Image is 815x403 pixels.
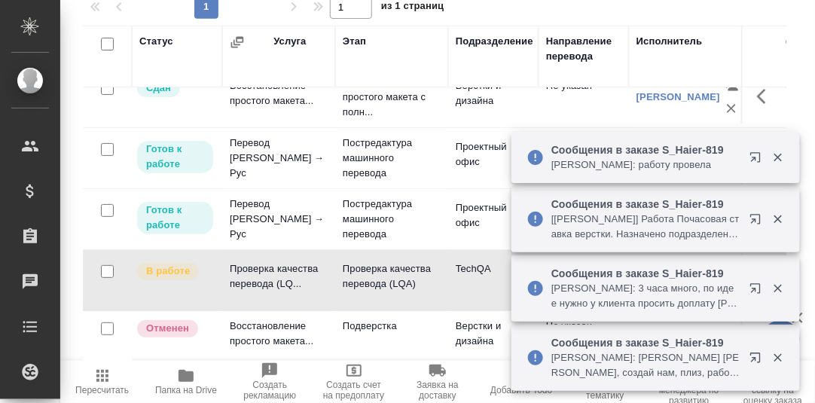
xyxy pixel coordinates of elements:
button: Заявка на доставку [395,361,479,403]
div: Исполнитель может приступить к работе [136,200,215,236]
td: TechQA [448,254,539,307]
div: Направление перевода [546,34,621,64]
button: Открыть в новой вкладке [740,142,777,179]
p: Готов к работе [146,142,204,172]
td: Восстановление простого макета... [222,71,335,124]
p: Подверстка [343,319,441,334]
p: [PERSON_NAME]: работу провела [551,157,740,172]
span: Пересчитать [75,385,129,395]
td: Верстки и дизайна [448,71,539,124]
button: Закрыть [762,151,793,164]
button: Создать рекламацию [228,361,312,403]
div: Исполнитель [636,34,703,49]
p: Готов к работе [146,203,204,233]
div: Исполнитель выполняет работу [136,261,215,282]
div: Услуга [273,34,306,49]
p: Проверка качества перевода (LQA) [343,261,441,292]
p: Постредактура машинного перевода [343,197,441,242]
td: Проектный офис [448,193,539,246]
p: В работе [146,264,190,279]
button: Открыть в новой вкладке [740,204,777,240]
td: Перевод [PERSON_NAME] → Рус [222,189,335,249]
span: Заявка на доставку [404,380,470,401]
span: Папка на Drive [155,385,217,395]
span: Создать рекламацию [237,380,303,401]
p: Постредактура машинного перевода [343,136,441,181]
button: Удалить [720,97,743,120]
p: [PERSON_NAME]: 3 часа много, по идее нужно у клиента просить доплату [PERSON_NAME] [551,281,740,311]
a: [PERSON_NAME] [636,91,720,102]
button: Закрыть [762,282,793,295]
p: [[PERSON_NAME]] Работа Почасовая ставка верстки. Назначено подразделение "Верстки и дизайна" [551,212,740,242]
p: Сдан [146,81,171,96]
div: Исполнитель может приступить к работе [136,139,215,175]
button: Закрыть [762,212,793,226]
button: Добавить Todo [480,361,563,403]
p: Восстановление простого макета с полн... [343,75,441,120]
button: Открыть в новой вкладке [740,343,777,379]
p: [PERSON_NAME]: [PERSON_NAME] [PERSON_NAME], создай нам, плиз, работу на внесение правок [551,350,740,380]
td: Перевод [PERSON_NAME] → Рус [222,128,335,188]
td: Не указан [539,71,629,124]
span: Добавить Todo [490,385,552,395]
div: Подразделение [456,34,533,49]
div: Статус [139,34,173,49]
p: Сообщения в заказе S_Haier-819 [551,266,740,281]
p: Сообщения в заказе S_Haier-819 [551,197,740,212]
div: Менеджер проверил работу исполнителя, передает ее на следующий этап [136,78,215,99]
button: Здесь прячутся важные кнопки [748,78,784,114]
div: Этап отменен, работу выполнять не нужно [136,319,215,339]
p: Сообщения в заказе S_Haier-819 [551,142,740,157]
button: Открыть в новой вкладке [740,273,777,310]
button: Папка на Drive [144,361,227,403]
p: Сообщения в заказе S_Haier-819 [551,335,740,350]
button: Сгруппировать [230,35,245,50]
div: Этап [343,34,366,49]
td: Проектный офис [448,132,539,185]
span: Создать счет на предоплату [321,380,386,401]
p: Отменен [146,321,189,336]
button: Закрыть [762,351,793,365]
button: Пересчитать [60,361,144,403]
td: Проверка качества перевода (LQ... [222,254,335,307]
td: Восстановление простого макета... [222,311,335,364]
td: Верстки и дизайна [448,311,539,364]
button: Создать счет на предоплату [312,361,395,403]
